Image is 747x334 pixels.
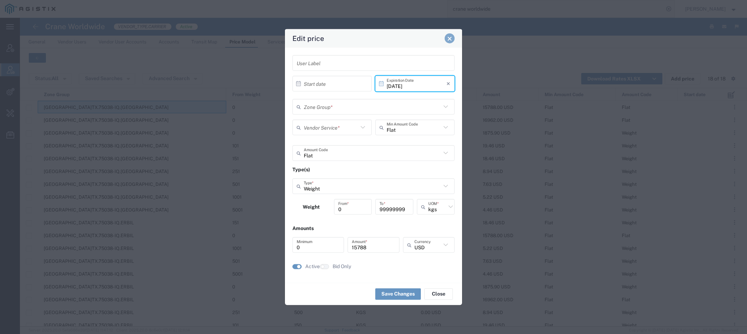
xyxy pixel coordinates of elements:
[292,225,455,232] p: Amounts
[292,33,324,43] h4: Edit price
[292,199,330,220] div: Weight
[446,78,450,89] i: ×
[333,263,351,270] label: Bid Only
[375,288,421,299] button: Save Changes
[292,166,455,173] p: Type(s)
[305,263,320,270] label: Active
[445,33,455,43] button: Close
[424,288,453,299] button: Close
